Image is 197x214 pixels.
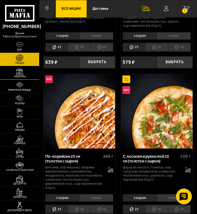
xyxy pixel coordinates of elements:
button: Выбрать [79,56,115,68]
li: 40 [168,43,191,52]
p: колбаски охотничьи, куриная грудка су-вид, лук красный, моцарелла, яйцо куриное, сливочно-чесночн... [123,7,183,28]
li: 25 [123,43,145,52]
li: 40 [90,43,113,52]
span: 480 г [103,154,113,159]
a: АкционныйНовинкаС лососем и рукколой 25 см (толстое с сыром) [121,74,193,149]
span: Все Акции [62,7,81,10]
div: С лососем и рукколой 25 см (толстое с сыром) [123,154,179,164]
button: Выбрать [157,56,193,68]
li: 30 [145,43,168,52]
img: С лососем и рукколой 25 см (толстое с сыром) [121,74,193,149]
img: Новинка [45,75,53,83]
li: 25 [123,205,145,214]
span: 520 г [181,154,191,159]
span: Доставка [93,7,109,10]
li: с сыром [45,194,79,202]
li: 40 [90,205,113,214]
li: с сыром [123,194,157,202]
div: По-корейски 25 см (толстое с сыром) [45,154,101,164]
li: 30 [68,205,90,214]
li: тонкое [157,194,191,202]
li: тонкое [157,32,191,40]
li: 40 [168,205,191,214]
li: 30 [145,205,168,214]
li: с сыром [123,32,157,40]
li: 25 [45,43,68,52]
li: тонкое [79,194,113,202]
li: 25 [45,205,68,214]
p: фарш из лосося, томаты, сыр сулугуни, моцарелла, сливочно-чесночный соус, руккола, сыр пармезан (... [123,165,183,182]
a: НовинкаПо-корейски 25 см (толстое с сыром) [44,74,115,149]
li: тонкое [79,32,113,40]
p: ветчина, корнишоны, паприка маринованная, шампиньоны, моцарелла, морковь по-корейски, сливочно-че... [45,165,106,190]
img: Акционный [123,75,130,83]
img: Новинка [123,86,130,94]
span: 639 ₽ [45,60,57,65]
li: 30 [68,43,90,52]
span: 579 ₽ [123,60,135,65]
img: По-корейски 25 см (толстое с сыром) [44,74,115,149]
li: с сыром [45,32,79,40]
small: 1 [182,8,187,13]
